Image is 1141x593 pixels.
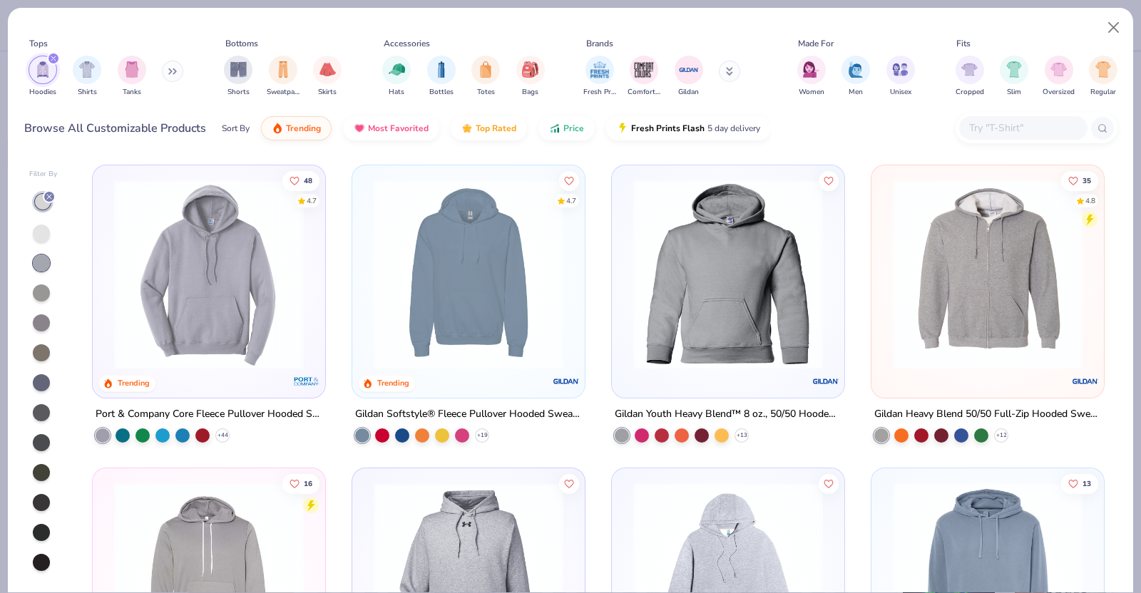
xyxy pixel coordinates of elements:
img: 75651a4e-6234-47e0-857a-4d1c295753c4 [107,180,311,369]
div: 4.7 [307,195,317,206]
img: Hoodies Image [35,61,51,78]
button: Fresh Prints Flash5 day delivery [606,116,771,140]
div: filter for Unisex [886,56,915,98]
button: Price [538,116,595,140]
div: filter for Regular [1089,56,1117,98]
div: filter for Bottles [427,56,456,98]
img: trending.gif [272,123,283,134]
img: Port & Company logo [292,367,321,396]
span: Fresh Prints Flash [631,123,705,134]
span: + 12 [996,431,1006,440]
button: filter button [73,56,101,98]
span: Most Favorited [368,123,429,134]
div: filter for Fresh Prints [583,56,616,98]
span: Sweatpants [267,87,300,98]
span: Comfort Colors [628,87,660,98]
button: filter button [471,56,500,98]
button: filter button [224,56,252,98]
button: Like [559,473,579,493]
div: filter for Hats [382,56,411,98]
span: 5 day delivery [707,120,760,137]
button: filter button [1000,56,1028,98]
div: filter for Women [797,56,826,98]
button: filter button [313,56,342,98]
img: Gildan Image [678,59,700,81]
span: Tanks [123,87,141,98]
span: Gildan [678,87,699,98]
span: Regular [1090,87,1116,98]
div: filter for Sweatpants [267,56,300,98]
div: Port & Company Core Fleece Pullover Hooded Sweatshirt [96,406,322,423]
img: Slim Image [1006,61,1022,78]
img: TopRated.gif [461,123,473,134]
button: Like [559,170,579,190]
button: Most Favorited [343,116,439,140]
img: Oversized Image [1050,61,1067,78]
button: Like [819,473,839,493]
div: Filter By [29,169,58,180]
button: filter button [675,56,703,98]
img: Shirts Image [79,61,96,78]
button: filter button [382,56,411,98]
img: Gildan logo [552,367,580,396]
span: Totes [477,87,495,98]
img: 76dd3deb-0707-4ed1-87c2-f6b8ab4572d6 [886,180,1090,369]
span: Oversized [1043,87,1075,98]
div: Gildan Softstyle® Fleece Pullover Hooded Sweatshirt [355,406,582,423]
img: Skirts Image [319,61,336,78]
img: Bottles Image [434,61,449,78]
button: filter button [516,56,545,98]
img: Bags Image [522,61,538,78]
div: Accessories [384,37,430,50]
span: Hats [389,87,404,98]
span: + 19 [477,431,488,440]
button: filter button [886,56,915,98]
img: b756aad6-de67-4fa0-8b87-d8c078774e54 [830,180,1034,369]
button: Like [283,473,320,493]
img: 69ac7a44-e198-4842-9841-0da00792c1f9 [367,180,570,369]
div: filter for Bags [516,56,545,98]
span: 13 [1083,480,1091,487]
div: filter for Totes [471,56,500,98]
div: Tops [29,37,48,50]
img: Totes Image [478,61,493,78]
div: Bottoms [225,37,258,50]
div: 4.8 [1085,195,1095,206]
button: Like [819,170,839,190]
button: filter button [427,56,456,98]
div: filter for Cropped [956,56,984,98]
img: Gildan logo [812,367,840,396]
span: Men [849,87,863,98]
div: filter for Hoodies [29,56,57,98]
button: filter button [1043,56,1075,98]
div: filter for Comfort Colors [628,56,660,98]
button: filter button [1089,56,1117,98]
button: filter button [118,56,146,98]
img: Tanks Image [124,61,140,78]
div: filter for Gildan [675,56,703,98]
button: Trending [261,116,332,140]
div: Sort By [222,122,250,135]
span: Bottles [429,87,454,98]
button: filter button [583,56,616,98]
div: filter for Skirts [313,56,342,98]
div: Brands [586,37,613,50]
span: Slim [1007,87,1021,98]
button: Close [1100,14,1127,41]
img: 721e6c3f-0339-46d0-a665-8639c699afb2 [626,180,830,369]
div: Browse All Customizable Products [24,120,206,137]
button: filter button [29,56,57,98]
span: Shorts [227,87,250,98]
div: filter for Men [841,56,870,98]
span: Hoodies [29,87,56,98]
img: Shorts Image [230,61,247,78]
span: 48 [305,177,313,184]
img: Unisex Image [892,61,909,78]
input: Try "T-Shirt" [968,120,1078,136]
span: Price [563,123,584,134]
button: filter button [797,56,826,98]
button: Like [1061,473,1098,493]
div: filter for Slim [1000,56,1028,98]
div: filter for Shorts [224,56,252,98]
div: Made For [798,37,834,50]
